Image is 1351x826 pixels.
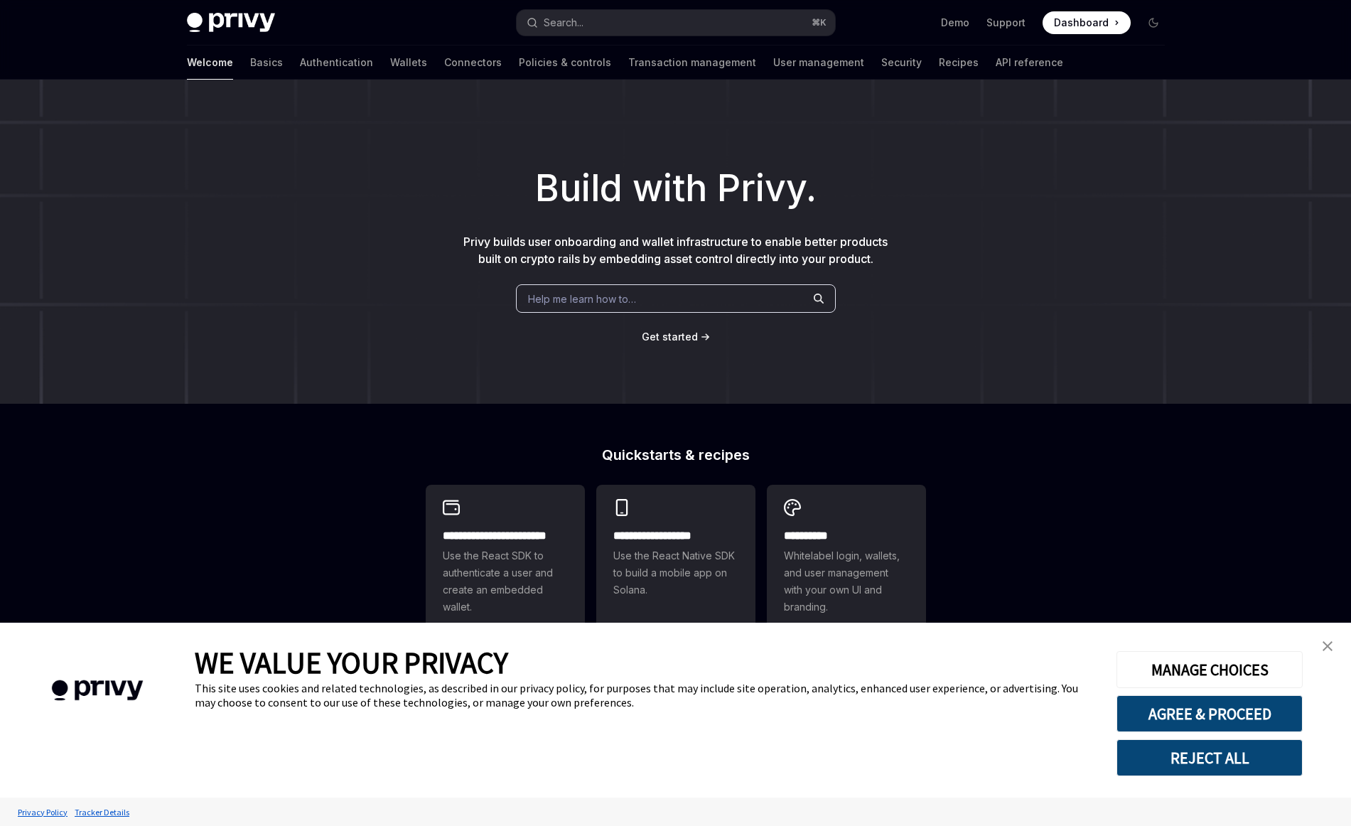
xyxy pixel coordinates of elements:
[986,16,1026,30] a: Support
[996,45,1063,80] a: API reference
[463,235,888,266] span: Privy builds user onboarding and wallet infrastructure to enable better products built on crypto ...
[195,681,1095,709] div: This site uses cookies and related technologies, as described in our privacy policy, for purposes...
[187,13,275,33] img: dark logo
[941,16,969,30] a: Demo
[596,485,755,630] a: **** **** **** ***Use the React Native SDK to build a mobile app on Solana.
[1116,651,1303,688] button: MANAGE CHOICES
[767,485,926,630] a: **** *****Whitelabel login, wallets, and user management with your own UI and branding.
[517,10,835,36] button: Open search
[939,45,979,80] a: Recipes
[881,45,922,80] a: Security
[528,291,636,306] span: Help me learn how to…
[544,14,583,31] div: Search...
[444,45,502,80] a: Connectors
[642,331,698,343] span: Get started
[14,800,71,825] a: Privacy Policy
[187,45,233,80] a: Welcome
[812,17,827,28] span: ⌘ K
[519,45,611,80] a: Policies & controls
[1043,11,1131,34] a: Dashboard
[628,45,756,80] a: Transaction management
[773,45,864,80] a: User management
[300,45,373,80] a: Authentication
[390,45,427,80] a: Wallets
[1323,641,1333,651] img: close banner
[1313,632,1342,660] a: close banner
[784,547,909,616] span: Whitelabel login, wallets, and user management with your own UI and branding.
[71,800,133,825] a: Tracker Details
[21,660,173,722] img: company logo
[642,330,698,344] a: Get started
[23,161,1328,216] h1: Build with Privy.
[1116,695,1303,732] button: AGREE & PROCEED
[1054,16,1109,30] span: Dashboard
[250,45,283,80] a: Basics
[443,547,568,616] span: Use the React SDK to authenticate a user and create an embedded wallet.
[426,448,926,462] h2: Quickstarts & recipes
[195,644,508,681] span: WE VALUE YOUR PRIVACY
[1142,11,1165,34] button: Toggle dark mode
[1116,739,1303,776] button: REJECT ALL
[613,547,738,599] span: Use the React Native SDK to build a mobile app on Solana.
